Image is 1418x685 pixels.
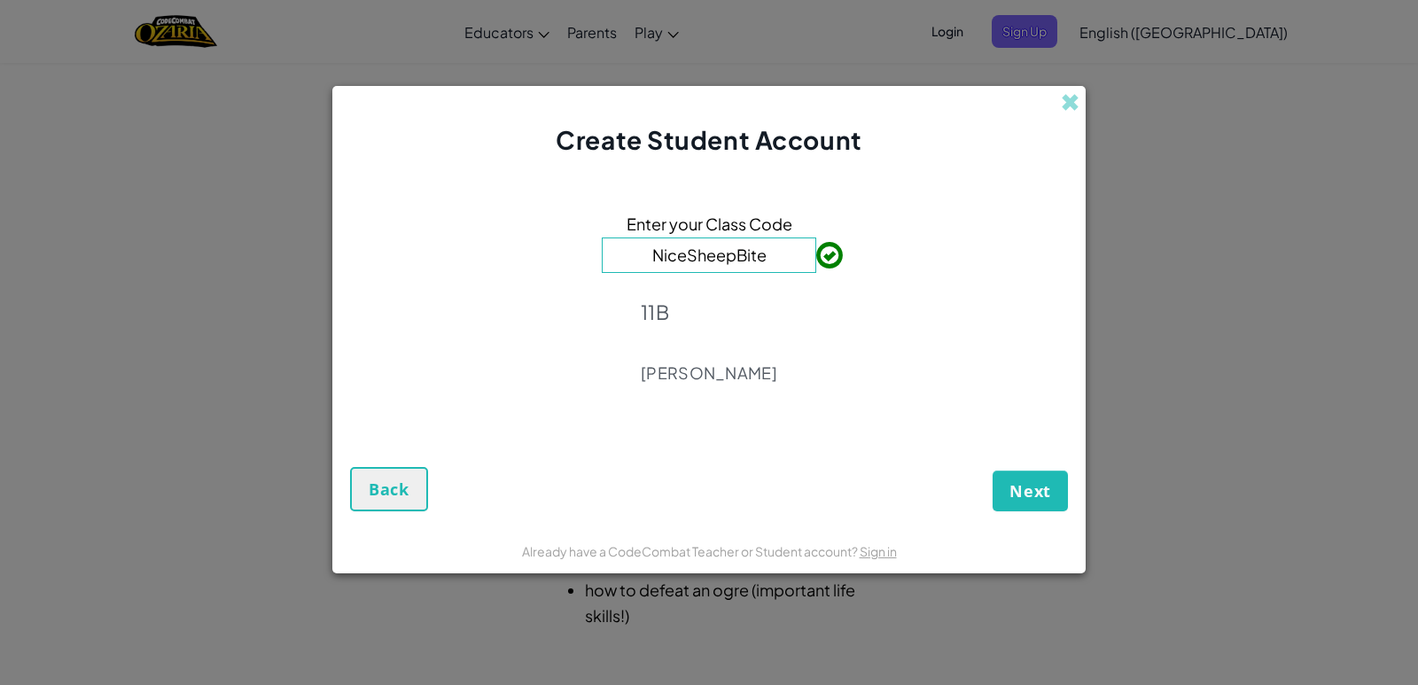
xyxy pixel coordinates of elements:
[1009,480,1051,502] span: Next
[522,543,860,559] span: Already have a CodeCombat Teacher or Student account?
[641,362,777,384] p: [PERSON_NAME]
[627,211,792,237] span: Enter your Class Code
[993,471,1068,511] button: Next
[350,467,428,511] button: Back
[860,543,897,559] a: Sign in
[556,124,861,155] span: Create Student Account
[369,479,409,500] span: Back
[641,300,777,324] p: 11B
